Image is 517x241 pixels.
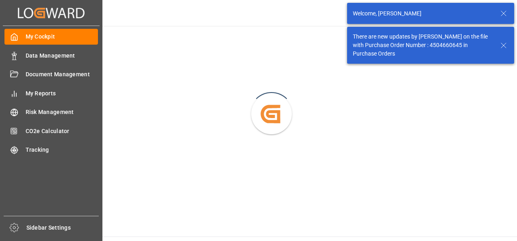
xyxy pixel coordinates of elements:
[26,127,98,136] span: CO2e Calculator
[4,142,98,158] a: Tracking
[26,89,98,98] span: My Reports
[4,47,98,63] a: Data Management
[26,108,98,116] span: Risk Management
[4,67,98,82] a: Document Management
[4,29,98,45] a: My Cockpit
[4,104,98,120] a: Risk Management
[353,32,493,58] div: There are new updates by [PERSON_NAME] on the file with Purchase Order Number : 4504660645 in Pur...
[26,52,98,60] span: Data Management
[26,224,99,232] span: Sidebar Settings
[26,70,98,79] span: Document Management
[26,146,98,154] span: Tracking
[26,32,98,41] span: My Cockpit
[4,123,98,139] a: CO2e Calculator
[4,85,98,101] a: My Reports
[353,9,493,18] div: Welcome, [PERSON_NAME]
